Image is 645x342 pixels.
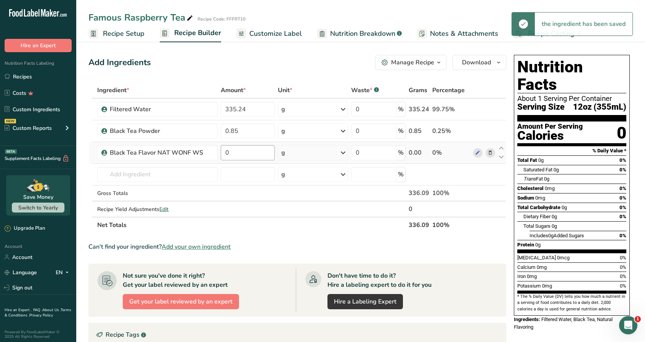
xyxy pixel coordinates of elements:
span: 0% [620,273,626,279]
span: Grams [409,86,427,95]
th: 100% [431,217,472,233]
span: Edit [159,206,168,213]
a: Recipe Builder [160,24,221,43]
span: Notes & Attachments [430,29,498,39]
div: 100% [432,189,470,198]
div: About 1 Serving Per Container [517,95,626,102]
div: g [281,170,285,179]
span: Serving Size [517,102,565,112]
div: Upgrade Plan [5,225,45,232]
span: 0% [619,205,626,210]
div: Don't have time to do it? Hire a labeling expert to do it for you [327,271,432,289]
div: 0.85 [409,126,429,136]
div: 335.24 [409,105,429,114]
div: 0% [432,148,470,157]
span: Download [462,58,491,67]
span: Ingredients: [514,316,540,322]
span: Dietary Fiber [523,214,550,219]
a: Recipe Setup [88,25,144,42]
a: FAQ . [33,307,42,313]
span: Total Sugars [523,223,550,229]
span: Total Fat [517,157,537,163]
th: 336.09 [407,217,431,233]
a: Hire an Expert . [5,307,32,313]
span: Percentage [432,86,465,95]
span: Saturated Fat [523,167,552,173]
span: 0mg [535,195,545,201]
span: 0mg [527,273,537,279]
div: Calories [517,130,583,141]
span: 0mg [542,283,552,289]
span: 0g [535,242,541,248]
span: 0g [544,176,549,182]
div: g [281,148,285,157]
a: Hire a Labeling Expert [327,294,403,309]
span: Protein [517,242,534,248]
div: Black Tea Flavor NAT WONF WS [110,148,205,157]
div: BETA [5,149,17,154]
span: Nutrition Breakdown [330,29,395,39]
div: Not sure you've done it right? Get your label reviewed by an expert [123,271,228,289]
span: 0% [620,283,626,289]
button: Get your label reviewed by an expert [123,294,239,309]
iframe: Intercom live chat [619,316,637,334]
div: Gross Totals [97,189,217,197]
span: 0% [619,157,626,163]
span: 0g [554,167,559,173]
span: Total Carbohydrate [517,205,560,210]
span: 0% [620,255,626,260]
a: Terms & Conditions . [5,307,71,318]
div: Save Money [23,193,53,201]
span: 0g [552,214,557,219]
section: * The % Daily Value (DV) tells you how much a nutrient in a serving of food contributes to a dail... [517,294,626,312]
span: 0g [562,205,567,210]
input: Add Ingredient [97,167,217,182]
div: Powered By FoodLabelMaker © 2025 All Rights Reserved [5,330,72,339]
section: % Daily Value * [517,146,626,155]
div: g [281,105,285,114]
div: Manage Recipe [391,58,434,67]
div: g [281,126,285,136]
a: Notes & Attachments [417,25,498,42]
span: 0% [619,167,626,173]
div: 0 [617,123,626,143]
span: [MEDICAL_DATA] [517,255,556,260]
span: 0% [619,233,626,238]
span: Unit [278,86,292,95]
div: Recipe Code: FFFRT10 [197,16,245,22]
a: About Us . [42,307,61,313]
span: 0% [620,264,626,270]
div: Waste [351,86,379,95]
div: 0.00 [409,148,429,157]
div: 0.25% [432,126,470,136]
span: Fat [523,176,543,182]
button: Download [452,55,506,70]
span: 0g [538,157,544,163]
a: Customize Label [236,25,302,42]
span: Ingredient [97,86,129,95]
span: 0g [548,233,554,238]
div: Custom Reports [5,124,52,132]
span: Recipe Setup [103,29,144,39]
div: Filtered Water [110,105,205,114]
span: Filtered Water, Black Tea, Natural Flavoring [514,316,613,330]
span: Get your label reviewed by an expert [129,297,233,306]
span: Sodium [517,195,534,201]
span: Customize Label [249,29,302,39]
div: Black Tea Powder [110,126,205,136]
span: Add your own ingredient [162,242,231,251]
a: Privacy Policy [29,313,53,318]
div: 0 [409,205,429,214]
th: Net Totals [96,217,407,233]
span: Recipe Builder [174,28,221,38]
span: 0g [552,223,557,229]
span: 0mg [545,185,555,191]
span: 0mg [537,264,547,270]
div: the ingredient has been saved [535,13,632,35]
div: 336.09 [409,189,429,198]
div: 99.75% [432,105,470,114]
span: Calcium [517,264,536,270]
span: 1 [635,316,641,322]
span: Potassium [517,283,541,289]
div: NEW [5,119,16,123]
